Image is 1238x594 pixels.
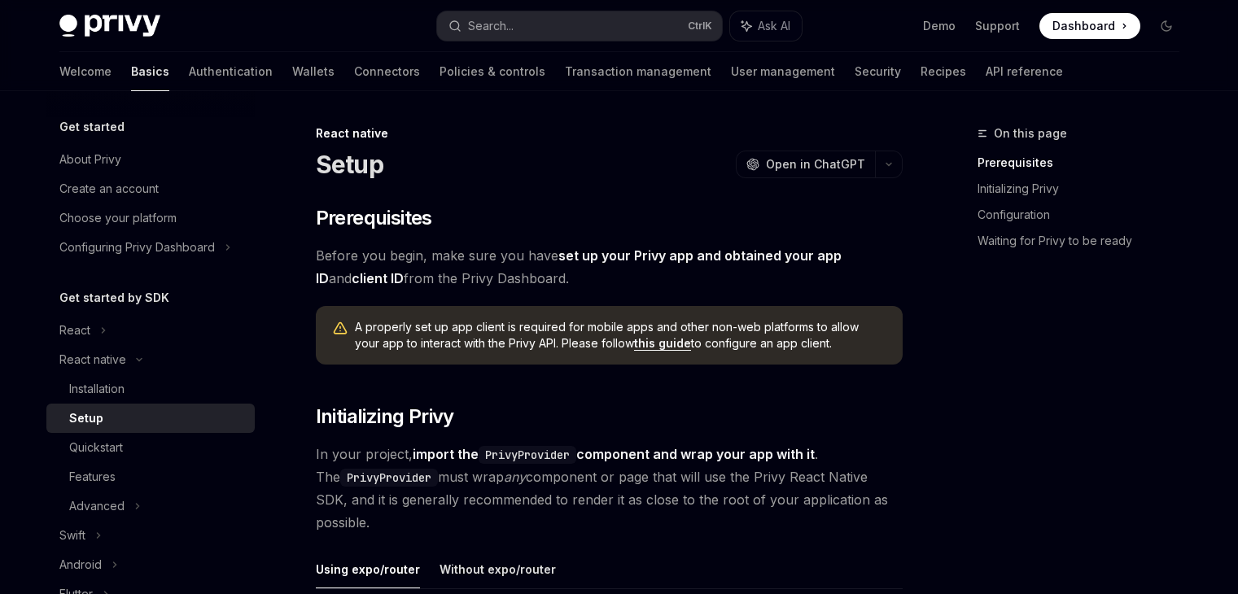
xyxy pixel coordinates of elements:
[46,174,255,203] a: Create an account
[59,526,85,545] div: Swift
[730,11,802,41] button: Ask AI
[355,319,886,352] span: A properly set up app client is required for mobile apps and other non-web platforms to allow you...
[46,462,255,491] a: Features
[316,404,454,430] span: Initializing Privy
[316,443,903,534] span: In your project, . The must wrap component or page that will use the Privy React Native SDK, and ...
[59,288,169,308] h5: Get started by SDK
[46,404,255,433] a: Setup
[59,52,112,91] a: Welcome
[292,52,335,91] a: Wallets
[413,446,815,462] strong: import the component and wrap your app with it
[479,446,576,464] code: PrivyProvider
[731,52,835,91] a: User management
[923,18,956,34] a: Demo
[46,374,255,404] a: Installation
[46,433,255,462] a: Quickstart
[69,379,125,399] div: Installation
[855,52,901,91] a: Security
[504,469,526,485] em: any
[354,52,420,91] a: Connectors
[316,125,903,142] div: React native
[59,117,125,137] h5: Get started
[69,408,103,428] div: Setup
[316,247,842,287] a: set up your Privy app and obtained your app ID
[316,205,432,231] span: Prerequisites
[69,496,125,516] div: Advanced
[189,52,273,91] a: Authentication
[59,555,102,574] div: Android
[59,350,126,369] div: React native
[437,11,722,41] button: Search...CtrlK
[316,244,903,290] span: Before you begin, make sure you have and from the Privy Dashboard.
[59,150,121,169] div: About Privy
[332,321,348,337] svg: Warning
[59,321,90,340] div: React
[69,438,123,457] div: Quickstart
[440,550,556,588] button: Without expo/router
[59,179,159,199] div: Create an account
[59,15,160,37] img: dark logo
[468,16,514,36] div: Search...
[986,52,1063,91] a: API reference
[59,238,215,257] div: Configuring Privy Dashboard
[59,208,177,228] div: Choose your platform
[1052,18,1115,34] span: Dashboard
[46,145,255,174] a: About Privy
[921,52,966,91] a: Recipes
[1153,13,1179,39] button: Toggle dark mode
[352,270,404,287] a: client ID
[340,469,438,487] code: PrivyProvider
[978,150,1192,176] a: Prerequisites
[766,156,865,173] span: Open in ChatGPT
[994,124,1067,143] span: On this page
[440,52,545,91] a: Policies & controls
[1039,13,1140,39] a: Dashboard
[978,228,1192,254] a: Waiting for Privy to be ready
[978,202,1192,228] a: Configuration
[975,18,1020,34] a: Support
[46,203,255,233] a: Choose your platform
[634,336,691,351] a: this guide
[978,176,1192,202] a: Initializing Privy
[316,150,383,179] h1: Setup
[565,52,711,91] a: Transaction management
[69,467,116,487] div: Features
[316,550,420,588] button: Using expo/router
[758,18,790,34] span: Ask AI
[688,20,712,33] span: Ctrl K
[131,52,169,91] a: Basics
[736,151,875,178] button: Open in ChatGPT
